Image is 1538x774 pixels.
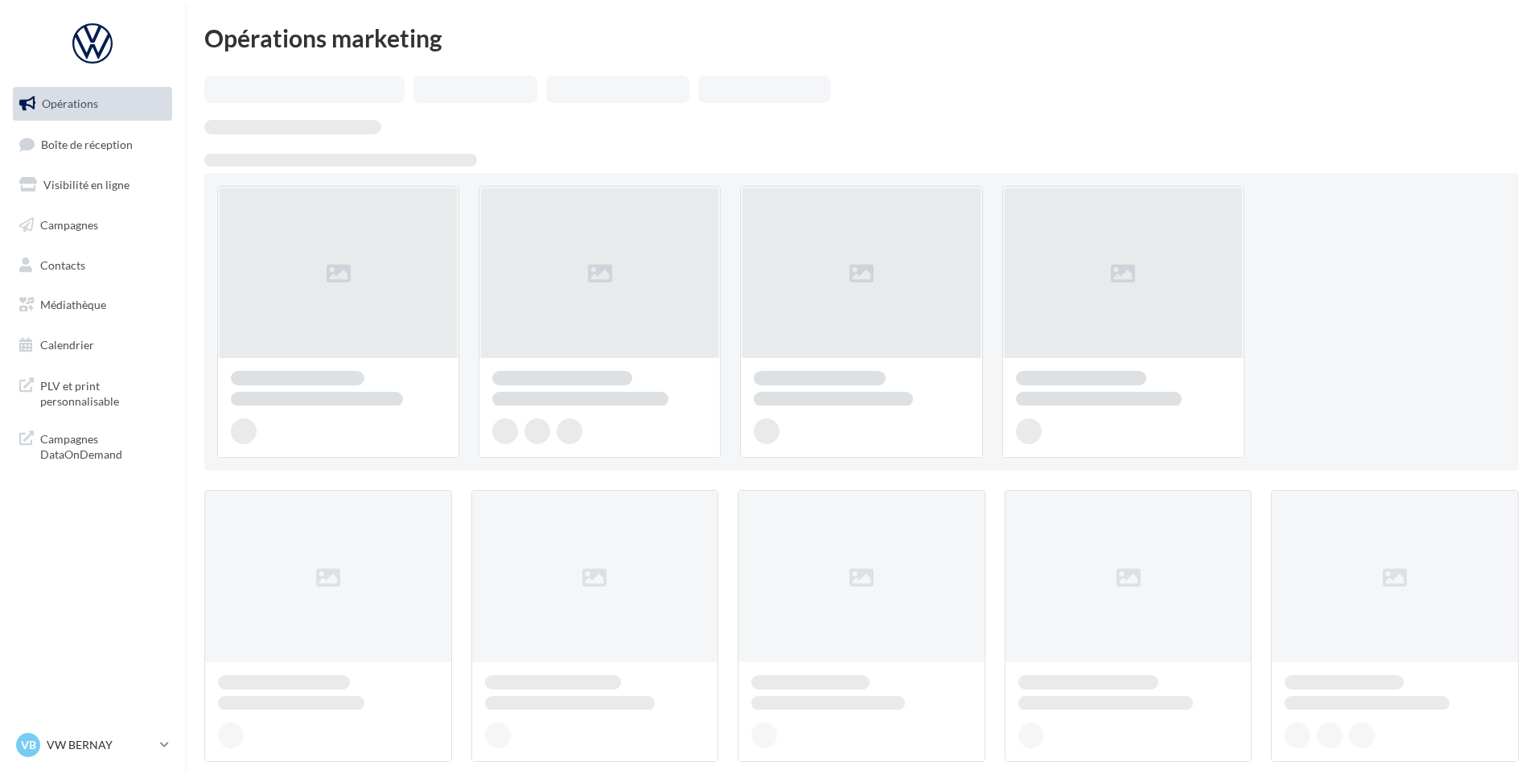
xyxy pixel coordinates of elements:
[40,298,106,311] span: Médiathèque
[10,249,175,282] a: Contacts
[10,168,175,202] a: Visibilité en ligne
[47,737,154,753] p: VW BERNAY
[13,730,172,760] a: VB VW BERNAY
[204,26,1519,50] div: Opérations marketing
[10,368,175,416] a: PLV et print personnalisable
[21,737,36,753] span: VB
[10,127,175,162] a: Boîte de réception
[40,338,94,352] span: Calendrier
[43,178,130,191] span: Visibilité en ligne
[41,137,133,150] span: Boîte de réception
[40,257,85,271] span: Contacts
[42,97,98,110] span: Opérations
[40,218,98,232] span: Campagnes
[10,288,175,322] a: Médiathèque
[10,328,175,362] a: Calendrier
[10,87,175,121] a: Opérations
[10,422,175,469] a: Campagnes DataOnDemand
[10,208,175,242] a: Campagnes
[40,375,166,410] span: PLV et print personnalisable
[40,428,166,463] span: Campagnes DataOnDemand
